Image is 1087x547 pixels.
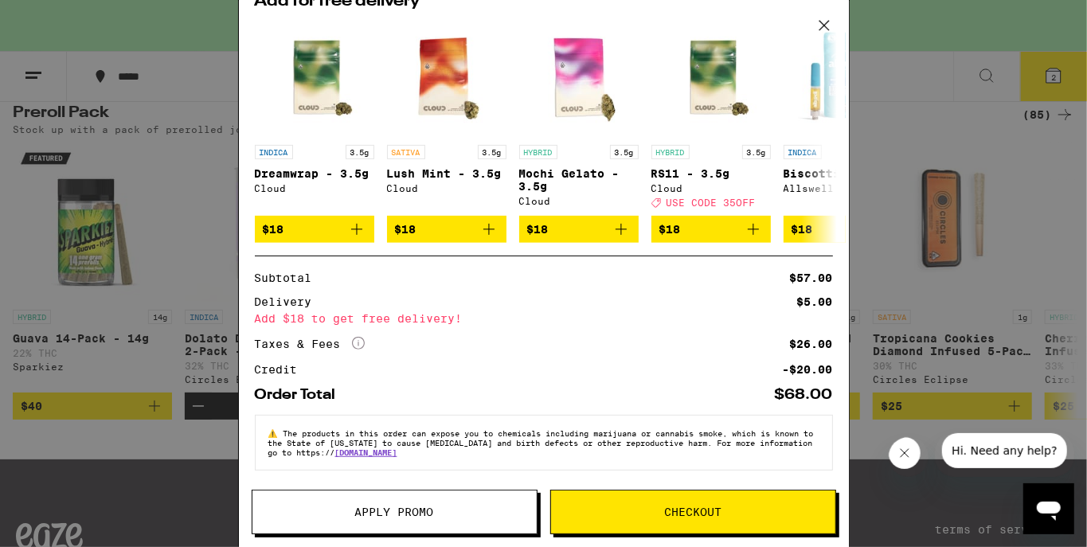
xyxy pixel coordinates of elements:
[519,18,639,137] img: Cloud - Mochi Gelato - 3.5g
[346,145,374,159] p: 3.5g
[659,223,681,236] span: $18
[255,388,347,402] div: Order Total
[387,183,506,193] div: Cloud
[784,18,903,216] a: Open page for Biscotti - 1g from Allswell
[255,296,323,307] div: Delivery
[784,216,903,243] button: Add to bag
[1023,483,1074,534] iframe: Button to launch messaging window
[395,223,416,236] span: $18
[268,428,814,457] span: The products in this order can expose you to chemicals including marijuana or cannabis smoke, whi...
[651,18,771,137] img: Cloud - RS11 - 3.5g
[519,196,639,206] div: Cloud
[667,197,756,208] span: USE CODE 35OFF
[263,223,284,236] span: $18
[252,490,538,534] button: Apply Promo
[255,272,323,283] div: Subtotal
[519,167,639,193] p: Mochi Gelato - 3.5g
[268,428,283,438] span: ⚠️
[784,167,903,180] p: Biscotti - 1g
[478,145,506,159] p: 3.5g
[527,223,549,236] span: $18
[797,296,833,307] div: $5.00
[784,18,903,137] img: Allswell - Biscotti - 1g
[255,183,374,193] div: Cloud
[387,145,425,159] p: SATIVA
[783,364,833,375] div: -$20.00
[792,223,813,236] span: $18
[651,216,771,243] button: Add to bag
[255,364,309,375] div: Credit
[255,337,365,351] div: Taxes & Fees
[255,167,374,180] p: Dreamwrap - 3.5g
[255,216,374,243] button: Add to bag
[335,447,397,457] a: [DOMAIN_NAME]
[355,506,434,518] span: Apply Promo
[790,338,833,350] div: $26.00
[784,183,903,193] div: Allswell
[664,506,721,518] span: Checkout
[519,216,639,243] button: Add to bag
[519,145,557,159] p: HYBRID
[610,145,639,159] p: 3.5g
[784,145,822,159] p: INDICA
[790,272,833,283] div: $57.00
[651,183,771,193] div: Cloud
[742,145,771,159] p: 3.5g
[255,18,374,137] img: Cloud - Dreamwrap - 3.5g
[255,18,374,216] a: Open page for Dreamwrap - 3.5g from Cloud
[889,437,929,477] iframe: Close message
[387,167,506,180] p: Lush Mint - 3.5g
[255,313,833,324] div: Add $18 to get free delivery!
[387,18,506,137] img: Cloud - Lush Mint - 3.5g
[519,18,639,216] a: Open page for Mochi Gelato - 3.5g from Cloud
[775,388,833,402] div: $68.00
[651,18,771,216] a: Open page for RS11 - 3.5g from Cloud
[387,18,506,216] a: Open page for Lush Mint - 3.5g from Cloud
[935,433,1074,477] iframe: Message from company
[387,216,506,243] button: Add to bag
[550,490,836,534] button: Checkout
[651,167,771,180] p: RS11 - 3.5g
[651,145,690,159] p: HYBRID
